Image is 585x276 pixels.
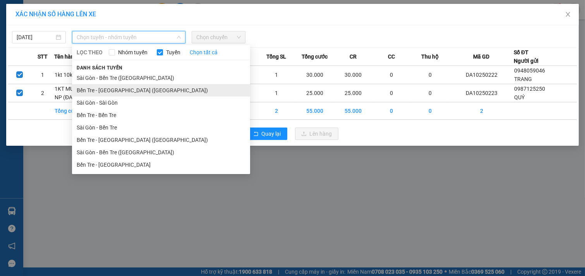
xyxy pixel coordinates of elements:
[449,66,514,84] td: DA10250222
[334,102,372,120] td: 55.000
[266,52,286,61] span: Tổng SL
[10,31,45,37] span: 02753560570
[2,45,10,51] span: ĐT:
[449,84,514,102] td: DA10250223
[372,66,411,84] td: 0
[565,11,571,17] span: close
[77,48,103,57] span: LỌC THEO
[36,17,81,23] strong: MĐH:
[388,52,395,61] span: CC
[196,31,241,43] span: Chọn chuyến
[10,45,47,51] span: 0283 938 1019
[334,84,372,102] td: 25.000
[257,84,295,102] td: 1
[72,134,250,146] li: Bến Tre - [GEOGRAPHIC_DATA] ([GEOGRAPHIC_DATA])
[72,84,250,97] li: Bến Tre - [GEOGRAPHIC_DATA] ([GEOGRAPHIC_DATA])
[38,52,48,61] span: STT
[247,128,287,140] button: rollbackQuay lại
[31,66,55,84] td: 1
[54,52,77,61] span: Tên hàng
[257,66,295,84] td: 1
[31,84,55,102] td: 2
[302,52,328,61] span: Tổng cước
[72,159,250,171] li: Bến Tre - [GEOGRAPHIC_DATA]
[295,66,334,84] td: 30.000
[49,17,81,23] span: DA10250223
[2,3,80,9] span: 07:46:23 [DATE]-
[557,4,579,26] button: Close
[514,94,525,100] span: QUÝ
[72,72,250,84] li: Sài Gòn - Bến Tre ([GEOGRAPHIC_DATA])
[15,10,96,18] span: XÁC NHẬN SỐ HÀNG LÊN XE
[514,86,545,92] span: 0987125250
[115,48,151,57] span: Nhóm tuyến
[514,48,539,65] div: Số ĐT Người gửi
[334,66,372,84] td: 30.000
[54,84,93,102] td: 1KT MUS 9KG NP (ĐA)
[2,24,37,30] span: Nơi gửi:
[72,146,250,159] li: Sài Gòn - Bến Tre ([GEOGRAPHIC_DATA])
[20,24,37,30] span: Đông Á
[72,121,250,134] li: Sài Gòn - Bến Tre
[295,84,334,102] td: 25.000
[473,52,489,61] span: Mã GD
[449,102,514,120] td: 2
[17,33,54,41] input: 14/10/2025
[32,10,84,16] strong: BIÊN NHẬN HÀNG GỬI
[39,3,80,9] span: [PERSON_NAME]
[72,64,127,71] span: Danh sách tuyến
[2,38,85,44] span: Nơi nhận:
[2,52,41,58] span: Giờ nhận:
[372,102,411,120] td: 0
[411,102,449,120] td: 0
[295,102,334,120] td: 55.000
[262,129,281,138] span: Quay lại
[177,35,181,40] span: down
[253,131,259,137] span: rollback
[514,67,545,74] span: 0948059046
[2,31,10,37] span: ĐT:
[24,52,41,58] span: HUONG
[163,48,184,57] span: Tuyến
[257,102,295,120] td: 2
[411,84,449,102] td: 0
[350,52,357,61] span: CR
[54,66,93,84] td: 1kt 10kg np
[295,128,338,140] button: uploadLên hàng
[514,76,532,82] span: TRANG
[411,66,449,84] td: 0
[421,52,439,61] span: Thu hộ
[54,102,93,120] td: Tổng cộng
[72,97,250,109] li: Sài Gòn - Sài Gòn
[72,109,250,121] li: Bến Tre - Bến Tre
[77,31,181,43] span: Chọn tuyến - nhóm tuyến
[372,84,411,102] td: 0
[24,38,85,44] span: 204C Sư Vạn Hạnh, P9, Q5
[190,48,218,57] a: Chọn tất cả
